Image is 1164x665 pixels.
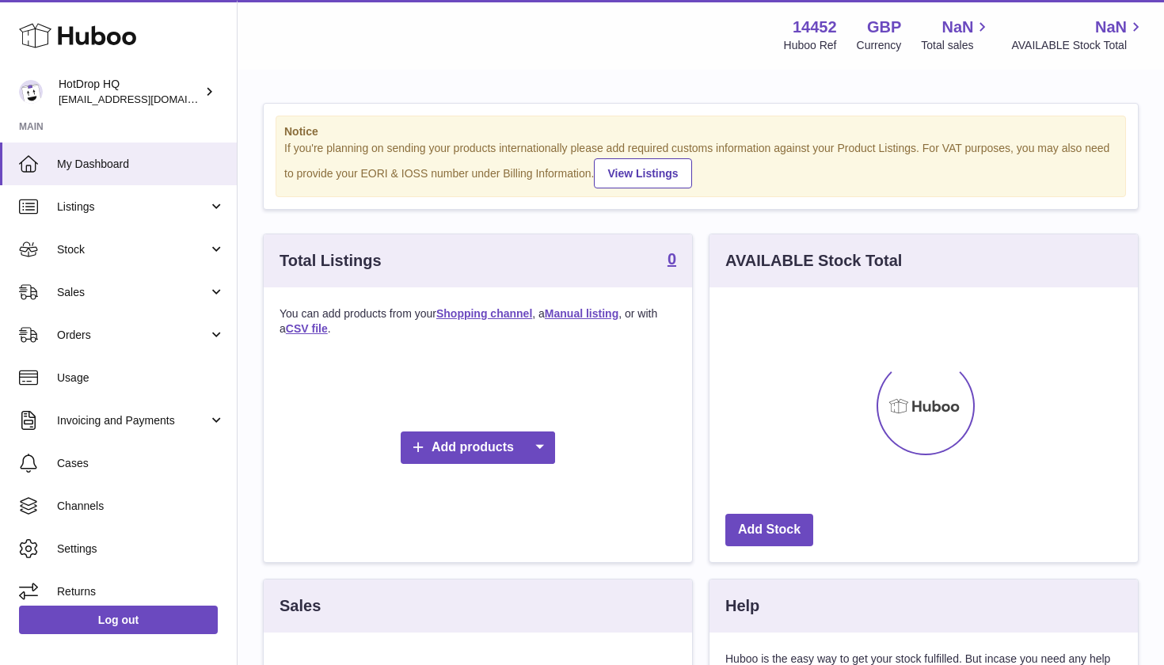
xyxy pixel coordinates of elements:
[57,157,225,172] span: My Dashboard
[59,77,201,107] div: HotDrop HQ
[1095,17,1127,38] span: NaN
[857,38,902,53] div: Currency
[19,80,43,104] img: Abbasrfa22@gmail.com
[57,285,208,300] span: Sales
[57,199,208,215] span: Listings
[284,141,1117,188] div: If you're planning on sending your products internationally please add required customs informati...
[280,250,382,272] h3: Total Listings
[57,584,225,599] span: Returns
[57,328,208,343] span: Orders
[668,251,676,270] a: 0
[725,250,902,272] h3: AVAILABLE Stock Total
[436,307,532,320] a: Shopping channel
[57,499,225,514] span: Channels
[784,38,837,53] div: Huboo Ref
[921,17,991,53] a: NaN Total sales
[725,595,759,617] h3: Help
[19,606,218,634] a: Log out
[921,38,991,53] span: Total sales
[286,322,328,335] a: CSV file
[57,370,225,386] span: Usage
[57,242,208,257] span: Stock
[280,595,321,617] h3: Sales
[594,158,691,188] a: View Listings
[59,93,233,105] span: [EMAIL_ADDRESS][DOMAIN_NAME]
[545,307,618,320] a: Manual listing
[57,456,225,471] span: Cases
[1011,17,1145,53] a: NaN AVAILABLE Stock Total
[401,431,555,464] a: Add products
[280,306,676,336] p: You can add products from your , a , or with a .
[57,413,208,428] span: Invoicing and Payments
[725,514,813,546] a: Add Stock
[1011,38,1145,53] span: AVAILABLE Stock Total
[793,17,837,38] strong: 14452
[941,17,973,38] span: NaN
[284,124,1117,139] strong: Notice
[867,17,901,38] strong: GBP
[57,541,225,557] span: Settings
[668,251,676,267] strong: 0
